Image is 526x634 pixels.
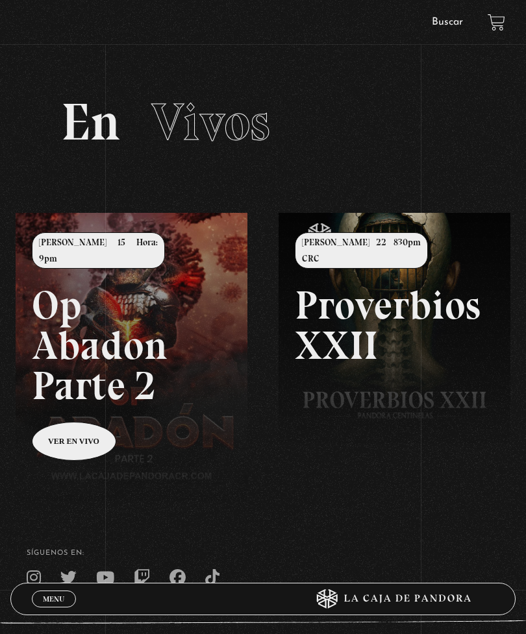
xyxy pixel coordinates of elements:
span: Menu [43,595,64,603]
a: View your shopping cart [488,13,505,30]
a: Buscar [432,17,463,27]
span: Cerrar [38,606,69,615]
h4: SÍguenos en: [27,550,500,557]
h2: En [61,96,465,148]
span: Vivos [151,91,270,153]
